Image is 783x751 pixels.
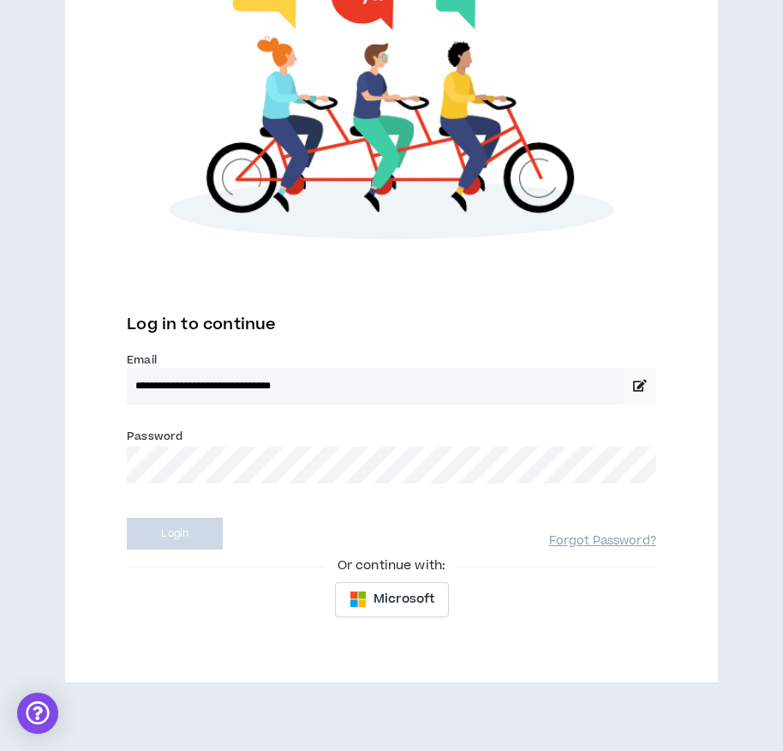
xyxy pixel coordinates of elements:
a: Forgot Password? [549,533,656,550]
label: Password [127,429,182,444]
span: Log in to continue [127,314,276,335]
button: Login [127,518,223,550]
span: Or continue with: [326,556,457,575]
span: Microsoft [374,590,434,609]
div: Open Intercom Messenger [17,693,58,734]
button: Microsoft [335,582,449,616]
label: Email [127,352,656,368]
